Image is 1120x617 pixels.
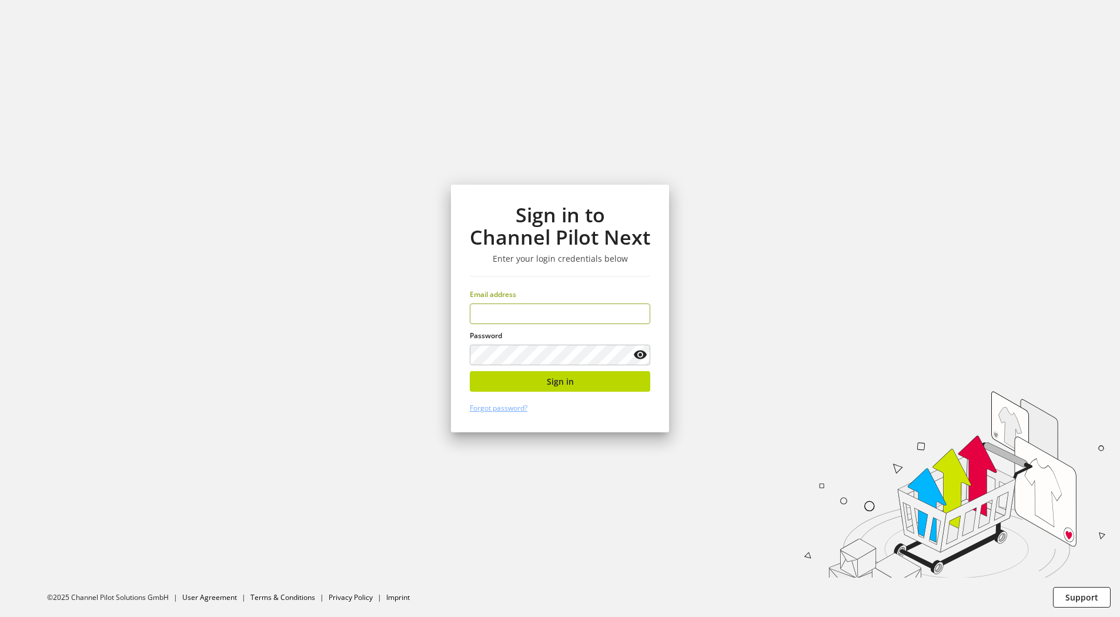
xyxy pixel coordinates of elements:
[470,254,650,264] h3: Enter your login credentials below
[329,592,373,602] a: Privacy Policy
[630,307,644,321] keeper-lock: Open Keeper Popup
[470,403,527,413] a: Forgot password?
[470,289,516,299] span: Email address
[1065,591,1098,603] span: Support
[1053,587,1111,608] button: Support
[182,592,237,602] a: User Agreement
[470,331,502,341] span: Password
[250,592,315,602] a: Terms & Conditions
[470,371,650,392] button: Sign in
[47,592,182,603] li: ©2025 Channel Pilot Solutions GmbH
[470,204,650,249] h1: Sign in to Channel Pilot Next
[386,592,410,602] a: Imprint
[547,375,574,388] span: Sign in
